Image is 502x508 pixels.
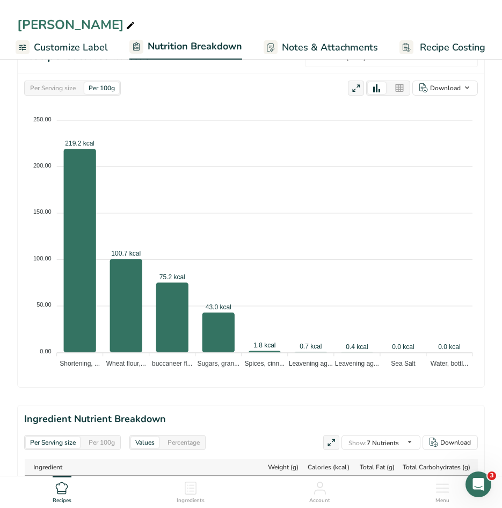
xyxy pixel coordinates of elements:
[488,471,496,480] span: 3
[148,39,242,54] span: Nutrition Breakdown
[26,437,80,448] div: Per Serving size
[308,462,350,472] span: Calories (kcal)
[177,497,205,505] span: Ingredients
[106,360,146,367] tspan: Wheat flour,...
[309,476,330,505] a: Account
[152,360,192,367] tspan: buccaneer fl...
[84,82,119,94] div: Per 100g
[264,35,378,60] a: Notes & Attachments
[24,412,478,426] h2: Ingredient Nutrient Breakdown
[430,83,461,93] div: Download
[309,497,330,505] span: Account
[26,82,80,94] div: Per Serving size
[163,437,204,448] div: Percentage
[391,360,416,367] tspan: Sea Salt
[420,40,485,55] span: Recipe Costing
[40,348,51,354] tspan: 0.00
[412,81,478,96] button: Download
[435,497,449,505] span: Menu
[53,476,71,505] a: Recipes
[17,15,137,34] div: [PERSON_NAME]
[37,301,52,308] tspan: 50.00
[431,360,468,367] tspan: Water, bottl...
[403,462,470,472] span: Total Carbohydrates (g)
[33,255,52,262] tspan: 100.00
[16,35,108,60] a: Customize Label
[440,438,471,447] div: Download
[423,435,478,450] button: Download
[268,462,299,472] span: Weight (g)
[60,360,100,367] tspan: Shortening, ...
[399,35,485,60] a: Recipe Costing
[53,497,71,505] span: Recipes
[177,476,205,505] a: Ingredients
[33,162,52,169] tspan: 200.00
[33,462,62,472] span: Ingredient
[84,437,119,448] div: Per 100g
[335,360,379,367] tspan: Leavening ag...
[465,471,491,497] iframe: Intercom live chat
[348,439,399,447] span: 7 Nutrients
[348,439,367,447] span: Show:
[244,360,285,367] tspan: Spices, cinn...
[197,360,239,367] tspan: Sugars, gran...
[129,34,242,60] a: Nutrition Breakdown
[360,462,395,472] span: Total Fat (g)
[34,40,108,55] span: Customize Label
[33,208,52,215] tspan: 150.00
[289,360,333,367] tspan: Leavening ag...
[131,437,159,448] div: Values
[282,40,378,55] span: Notes & Attachments
[33,115,52,122] tspan: 250.00
[341,435,420,450] button: Show:7 Nutrients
